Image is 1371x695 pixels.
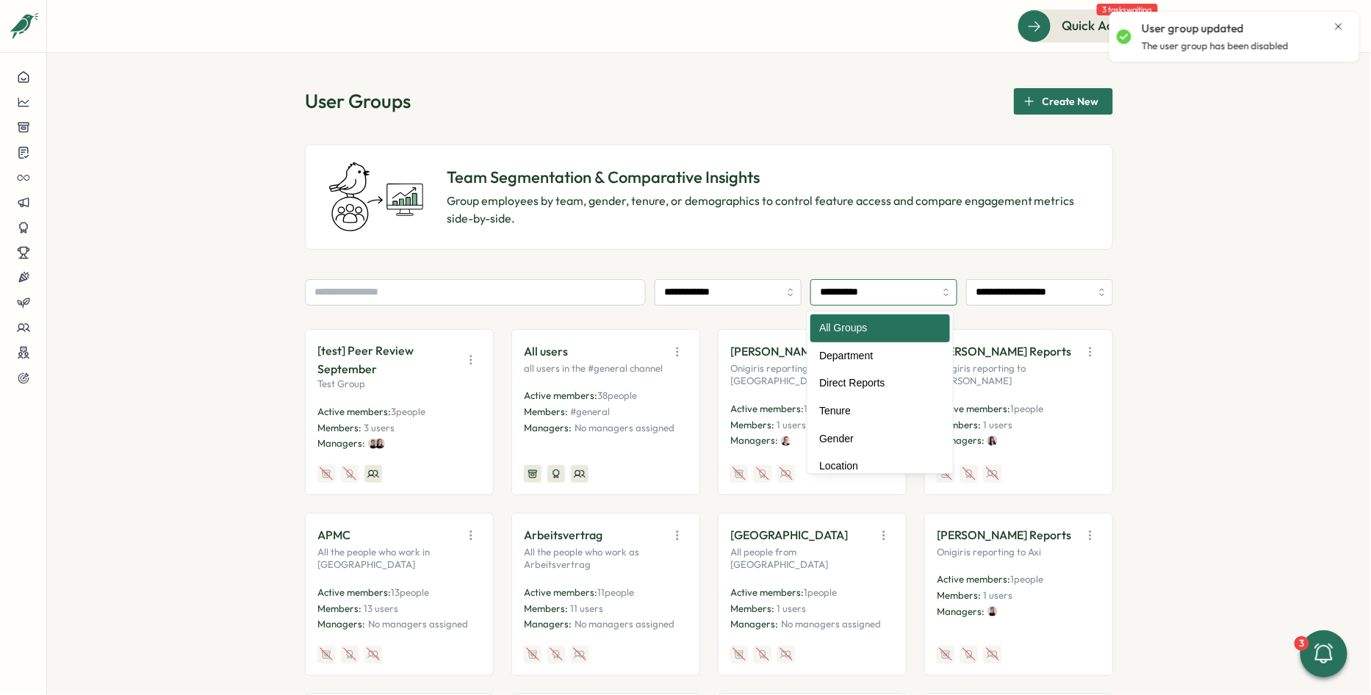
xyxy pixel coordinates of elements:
[810,425,950,453] div: Gender
[730,546,894,572] p: All people from [GEOGRAPHIC_DATA]
[937,605,985,619] p: Managers:
[937,526,1071,544] p: [PERSON_NAME] Reports
[570,602,603,614] span: 11 users
[364,602,398,614] span: 13 users
[937,342,1071,361] p: [PERSON_NAME] Reports
[730,403,804,414] span: Active members:
[317,406,391,417] span: Active members:
[804,403,837,414] span: 1 people
[364,422,395,433] span: 3 users
[810,342,950,370] div: Department
[317,342,455,378] p: [test] Peer Review September
[524,546,688,572] p: All the people who work as Arbeitsvertrag
[730,434,778,447] p: Managers:
[524,362,688,375] p: all users in the #general channel
[575,618,674,631] p: No managers assigned
[570,406,610,417] span: #general
[524,406,568,417] span: Members:
[730,618,778,631] p: Managers:
[937,546,1101,559] p: Onigiris reporting to Axi
[937,434,985,447] p: Managers:
[1142,40,1289,53] p: The user group has been disabled
[447,192,1089,228] p: Group employees by team, gender, tenure, or demographics to control feature access and compare en...
[777,419,806,431] span: 1 users
[317,437,365,450] p: Managers:
[810,370,950,397] div: Direct Reports
[317,586,391,598] span: Active members:
[368,439,378,449] img: Axi Molnar
[368,618,468,631] p: No managers assigned
[730,342,868,361] p: [PERSON_NAME]' Reports
[447,166,1089,189] p: Team Segmentation & Comparative Insights
[810,397,950,425] div: Tenure
[1043,89,1099,114] span: Create New
[524,342,568,361] p: All users
[937,403,1010,414] span: Active members:
[524,586,597,598] span: Active members:
[375,439,385,449] img: Elena Ladushyna
[1018,10,1164,42] button: Quick Actions
[730,526,848,544] p: [GEOGRAPHIC_DATA]
[730,419,774,431] span: Members:
[597,586,634,598] span: 11 people
[1295,636,1309,651] div: 3
[937,419,981,431] span: Members:
[524,602,568,614] span: Members:
[937,573,1010,585] span: Active members:
[983,419,1012,431] span: 1 users
[317,602,361,614] span: Members:
[987,606,998,616] img: Axi Molnar
[1333,21,1345,32] button: Close notification
[597,389,637,401] span: 38 people
[1062,16,1142,35] span: Quick Actions
[730,602,774,614] span: Members:
[987,436,998,446] img: Andrea Lopez
[810,453,950,480] div: Location
[937,362,1101,388] p: Onigiris reporting to [PERSON_NAME]
[391,406,425,417] span: 3 people
[1014,88,1113,115] button: Create New
[810,314,950,342] div: All Groups
[1097,4,1158,15] span: 3 tasks waiting
[317,378,481,391] p: Test Group
[937,589,981,601] span: Members:
[781,436,791,446] img: Almudena Bernardos
[317,526,350,544] p: APMC
[804,586,837,598] span: 1 people
[317,422,361,433] span: Members:
[524,389,597,401] span: Active members:
[524,422,572,435] p: Managers:
[391,586,429,598] span: 13 people
[317,618,365,631] p: Managers:
[781,618,881,631] p: No managers assigned
[1300,630,1347,677] button: 3
[317,546,481,572] p: All the people who work in [GEOGRAPHIC_DATA]
[524,618,572,631] p: Managers:
[730,586,804,598] span: Active members:
[305,88,411,114] h1: User Groups
[1010,403,1043,414] span: 1 people
[1010,573,1043,585] span: 1 people
[1142,21,1244,37] p: User group updated
[575,422,674,435] p: No managers assigned
[983,589,1012,601] span: 1 users
[777,602,806,614] span: 1 users
[730,362,894,388] p: Onigiris reporting to [GEOGRAPHIC_DATA]
[524,526,602,544] p: Arbeitsvertrag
